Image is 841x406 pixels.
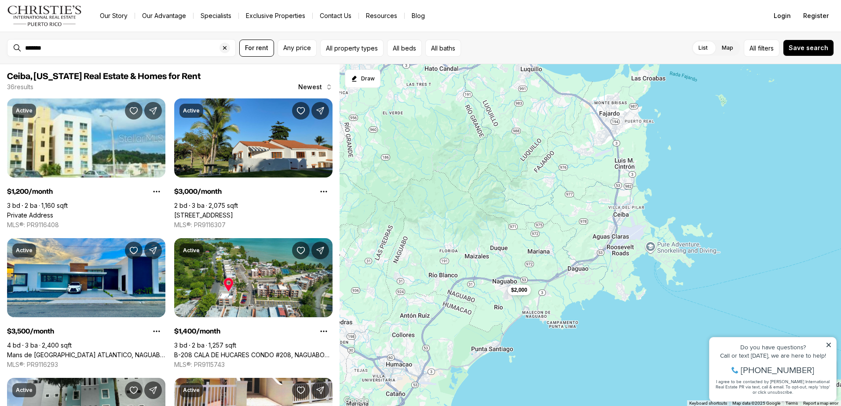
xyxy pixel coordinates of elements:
button: Clear search input [219,40,235,56]
button: Start drawing [345,69,380,88]
a: Resources [359,10,404,22]
button: Share Property [144,242,162,259]
button: Property options [148,183,165,200]
a: Private Address [7,211,53,219]
span: Any price [283,44,311,51]
a: Exclusive Properties [239,10,312,22]
p: Active [183,387,200,394]
button: Share Property [311,381,329,399]
button: Share Property [144,102,162,120]
span: Login [774,12,791,19]
button: Newest [293,78,338,96]
span: $2,000 [511,286,527,294]
button: Save Property: B-208 CALA DE HUCARES CONDO #208 [292,242,310,259]
a: Mans de Playa Húcares ATLANTICO, NAGUABO PR, 00718 [7,351,165,359]
span: filters [758,43,774,53]
a: Our Story [93,10,135,22]
button: Share Property [144,381,162,399]
a: Specialists [194,10,238,22]
p: Active [16,387,33,394]
p: 36 results [7,83,33,91]
button: Save Property: 0 CALLE COLONIA SANTA MARIA #401 [125,381,143,399]
button: Property options [315,323,333,340]
span: Newest [298,83,322,91]
button: Save Property: Mans de Playa Húcares ATLANTICO [125,242,143,259]
button: Property options [315,183,333,200]
button: Property options [148,323,165,340]
button: Save search [783,40,834,56]
button: Allfilters [744,40,779,57]
p: Active [183,247,200,254]
a: B-208 CALA DE HUCARES CONDO #208, NAGUABO PR, 00718 [174,351,333,359]
button: Any price [278,40,317,57]
a: Rio Mar CLUSTER III #F 33C, RIO GRANDE PR, 00745 [174,211,233,219]
button: Share Property [311,242,329,259]
button: Contact Us [313,10,358,22]
button: All baths [425,40,461,57]
a: Blog [405,10,432,22]
a: Our Advantage [135,10,193,22]
button: Login [768,7,796,25]
label: Map [715,40,740,56]
span: All [750,43,756,53]
div: Call or text [DATE], we are here to help! [9,28,127,34]
button: $2,000 [508,285,531,295]
span: For rent [245,44,268,51]
button: Share Property [311,102,329,120]
div: Do you have questions? [9,20,127,26]
p: Active [183,107,200,114]
button: Save Property: [125,102,143,120]
p: Active [16,247,33,254]
button: Save Property: Rio Mar CLUSTER III #F 33C [292,102,310,120]
button: All beds [387,40,422,57]
button: Register [798,7,834,25]
p: Active [16,107,33,114]
button: Save Property: 285 Palmas Inn Way PALMANOVA VILLAGE #5 201 [292,381,310,399]
label: List [691,40,715,56]
button: All property types [320,40,384,57]
span: Register [803,12,829,19]
span: I agree to be contacted by [PERSON_NAME] International Real Estate PR via text, call & email. To ... [11,54,125,71]
img: logo [7,5,82,26]
span: [PHONE_NUMBER] [36,41,110,50]
span: Save search [789,44,828,51]
span: Ceiba, [US_STATE] Real Estate & Homes for Rent [7,72,201,81]
button: For rent [239,40,274,57]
